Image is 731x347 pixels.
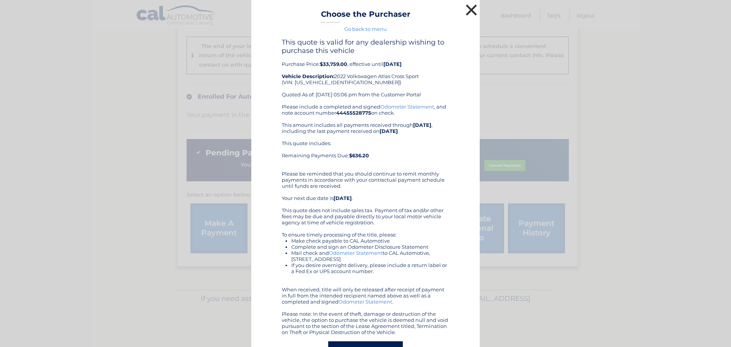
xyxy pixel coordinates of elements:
[320,61,347,67] b: $33,759.00
[291,244,449,250] li: Complete and sign an Odometer Disclosure Statement
[291,250,449,262] li: Mail check and to CAL Automotive, [STREET_ADDRESS]
[464,2,479,18] button: ×
[383,61,402,67] b: [DATE]
[338,299,392,305] a: Odometer Statement
[380,104,434,110] a: Odometer Statement
[334,195,352,201] b: [DATE]
[282,38,449,104] div: Purchase Price: , effective until 2022 Volkswagen Atlas Cross Sport (VIN: [US_VEHICLE_IDENTIFICAT...
[282,140,449,165] div: This quote includes: Remaining Payments Due:
[291,238,449,244] li: Make check payable to CAL Automotive
[329,250,383,256] a: Odometer Statement
[282,104,449,335] div: Please include a completed and signed , and note account number on check. This amount includes al...
[291,262,449,274] li: If you desire overnight delivery, please include a return label or a Fed Ex or UPS account number.
[413,122,431,128] b: [DATE]
[282,38,449,55] h4: This quote is valid for any dealership wishing to purchase this vehicle
[380,128,398,134] b: [DATE]
[349,152,369,158] b: $636.20
[344,26,387,32] a: Go back to menu
[336,110,371,116] b: 44455528775
[282,73,334,79] strong: Vehicle Description:
[321,10,410,23] h3: Choose the Purchaser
